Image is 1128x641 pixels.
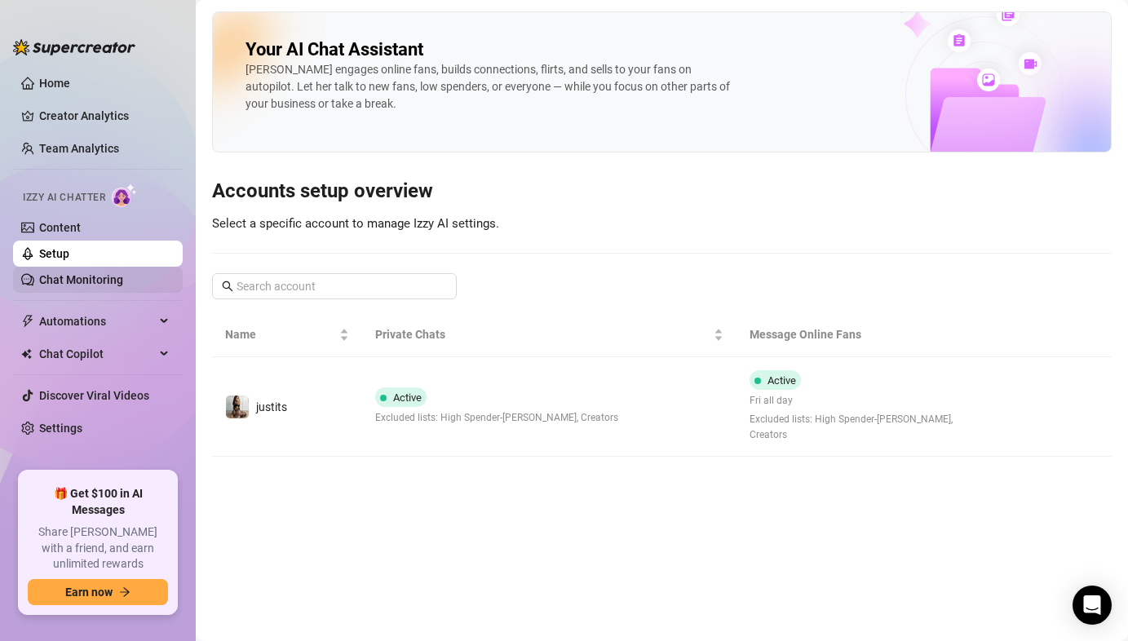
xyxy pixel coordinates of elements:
[21,315,34,328] span: thunderbolt
[39,142,119,155] a: Team Analytics
[39,422,82,435] a: Settings
[28,486,168,518] span: 🎁 Get $100 in AI Messages
[39,341,155,367] span: Chat Copilot
[246,38,423,61] h2: Your AI Chat Assistant
[246,61,735,113] div: [PERSON_NAME] engages online fans, builds connections, flirts, and sells to your fans on autopilo...
[362,312,737,357] th: Private Chats
[212,312,362,357] th: Name
[21,348,32,360] img: Chat Copilot
[65,586,113,599] span: Earn now
[750,393,973,409] span: Fri all day
[225,325,336,343] span: Name
[39,389,149,402] a: Discover Viral Videos
[222,281,233,292] span: search
[23,190,105,206] span: Izzy AI Chatter
[1073,586,1112,625] div: Open Intercom Messenger
[750,412,973,443] span: Excluded lists: High Spender-[PERSON_NAME], Creators
[39,77,70,90] a: Home
[13,39,135,55] img: logo-BBDzfeDw.svg
[737,312,986,357] th: Message Online Fans
[393,391,422,404] span: Active
[212,179,1112,205] h3: Accounts setup overview
[767,374,796,387] span: Active
[39,221,81,234] a: Content
[28,579,168,605] button: Earn nowarrow-right
[39,273,123,286] a: Chat Monitoring
[375,325,711,343] span: Private Chats
[119,586,130,598] span: arrow-right
[28,524,168,572] span: Share [PERSON_NAME] with a friend, and earn unlimited rewards
[112,183,137,207] img: AI Chatter
[226,396,249,418] img: justits
[212,216,499,231] span: Select a specific account to manage Izzy AI settings.
[375,410,618,426] span: Excluded lists: High Spender-[PERSON_NAME], Creators
[39,103,170,129] a: Creator Analytics
[39,247,69,260] a: Setup
[256,400,287,413] span: justits
[237,277,434,295] input: Search account
[39,308,155,334] span: Automations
